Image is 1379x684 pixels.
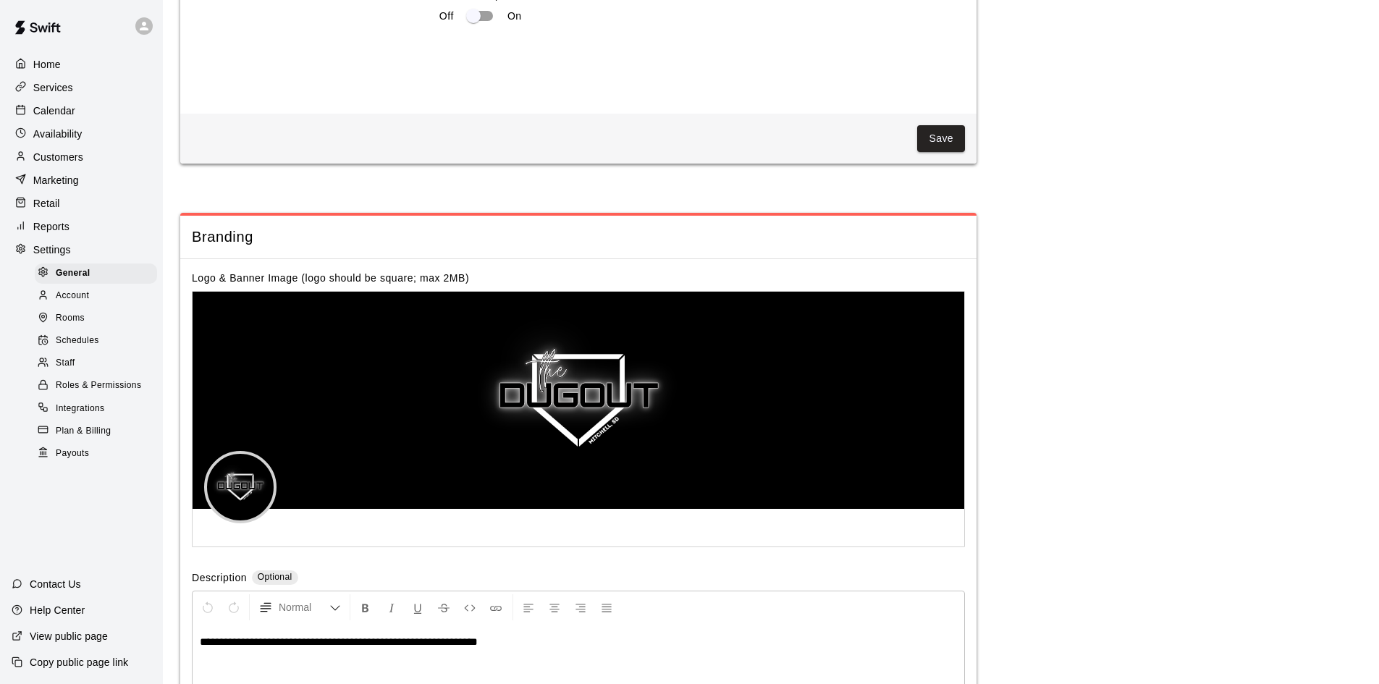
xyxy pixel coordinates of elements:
div: Payouts [35,444,157,464]
span: General [56,266,90,281]
span: Payouts [56,447,89,461]
span: Plan & Billing [56,424,111,439]
button: Justify Align [594,594,619,620]
p: Copy public page link [30,655,128,670]
button: Center Align [542,594,567,620]
div: Integrations [35,399,157,419]
a: Customers [12,146,151,168]
span: Integrations [56,402,105,416]
a: General [35,262,163,284]
p: Contact Us [30,577,81,591]
div: Plan & Billing [35,421,157,442]
p: Help Center [30,603,85,617]
button: Format Underline [405,594,430,620]
button: Formatting Options [253,594,347,620]
a: Schedules [35,330,163,352]
span: Branding [192,227,965,247]
span: Rooms [56,311,85,326]
button: Save [917,125,965,152]
span: Optional [258,572,292,582]
p: On [507,9,522,24]
p: Home [33,57,61,72]
p: Off [439,9,454,24]
a: Plan & Billing [35,420,163,442]
p: Marketing [33,173,79,187]
a: Settings [12,239,151,261]
span: Staff [56,356,75,371]
a: Services [12,77,151,98]
p: Services [33,80,73,95]
p: Reports [33,219,69,234]
a: Marketing [12,169,151,191]
button: Right Align [568,594,593,620]
p: Calendar [33,104,75,118]
button: Redo [222,594,246,620]
a: Calendar [12,100,151,122]
span: Account [56,289,89,303]
span: Normal [279,600,329,615]
button: Left Align [516,594,541,620]
p: Settings [33,242,71,257]
button: Insert Link [484,594,508,620]
label: Logo & Banner Image (logo should be square; max 2MB) [192,272,469,284]
a: Integrations [35,397,163,420]
a: Reports [12,216,151,237]
div: Roles & Permissions [35,376,157,396]
div: General [35,263,157,284]
a: Rooms [35,308,163,330]
span: Roles & Permissions [56,379,141,393]
div: Staff [35,353,157,373]
p: Availability [33,127,83,141]
a: Staff [35,352,163,375]
button: Undo [195,594,220,620]
div: Schedules [35,331,157,351]
div: Account [35,286,157,306]
button: Format Italics [379,594,404,620]
a: Retail [12,193,151,214]
label: Description [192,570,247,587]
a: Payouts [35,442,163,465]
p: Retail [33,196,60,211]
a: Roles & Permissions [35,375,163,397]
div: Rooms [35,308,157,329]
a: Availability [12,123,151,145]
p: View public page [30,629,108,643]
span: Schedules [56,334,99,348]
a: Account [35,284,163,307]
a: Home [12,54,151,75]
button: Format Strikethrough [431,594,456,620]
p: Customers [33,150,83,164]
button: Insert Code [457,594,482,620]
button: Format Bold [353,594,378,620]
